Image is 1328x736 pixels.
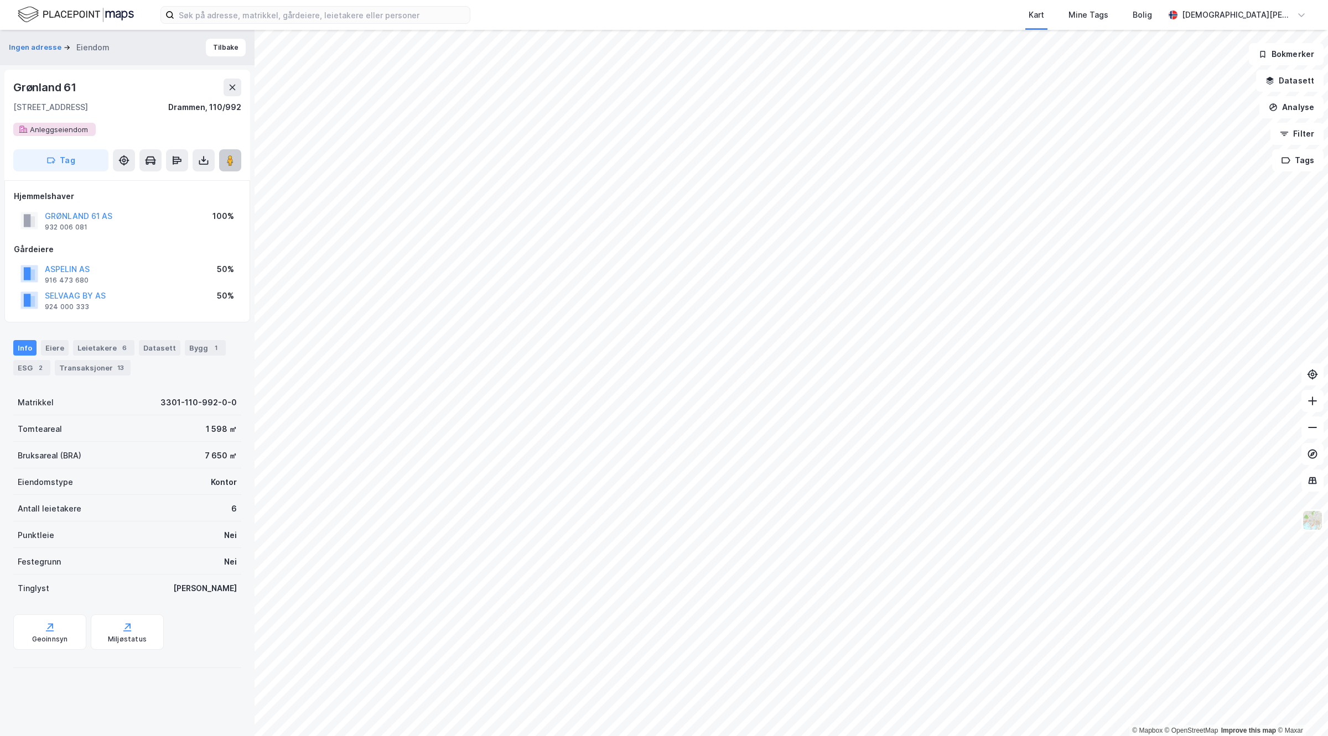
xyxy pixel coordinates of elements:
[212,210,234,223] div: 100%
[1273,683,1328,736] iframe: Chat Widget
[108,635,147,644] div: Miljøstatus
[115,362,126,373] div: 13
[73,340,134,356] div: Leietakere
[206,422,237,436] div: 1 598 ㎡
[45,276,89,285] div: 916 473 680
[1270,123,1324,145] button: Filter
[18,449,81,462] div: Bruksareal (BRA)
[18,396,54,409] div: Matrikkel
[13,149,108,171] button: Tag
[224,555,237,568] div: Nei
[76,41,110,54] div: Eiendom
[41,340,69,356] div: Eiere
[18,555,61,568] div: Festegrunn
[32,635,68,644] div: Geoinnsyn
[18,529,54,542] div: Punktleie
[1029,8,1044,22] div: Kart
[55,360,131,375] div: Transaksjoner
[45,302,89,311] div: 924 000 333
[139,340,180,356] div: Datasett
[206,39,246,56] button: Tilbake
[45,223,87,232] div: 932 006 081
[18,5,134,24] img: logo.f888ab2527a4732fd821a326f86c7f29.svg
[185,340,226,356] div: Bygg
[224,529,237,542] div: Nei
[18,582,49,595] div: Tinglyst
[1068,8,1108,22] div: Mine Tags
[1256,70,1324,92] button: Datasett
[13,79,79,96] div: Grønland 61
[211,476,237,489] div: Kontor
[1272,149,1324,171] button: Tags
[1132,727,1163,734] a: Mapbox
[1249,43,1324,65] button: Bokmerker
[1259,96,1324,118] button: Analyse
[231,502,237,515] div: 6
[14,243,241,256] div: Gårdeiere
[217,289,234,302] div: 50%
[119,342,130,353] div: 6
[1221,727,1276,734] a: Improve this map
[168,101,241,114] div: Drammen, 110/992
[173,582,237,595] div: [PERSON_NAME]
[1133,8,1152,22] div: Bolig
[210,342,221,353] div: 1
[18,422,62,436] div: Tomteareal
[217,263,234,276] div: 50%
[9,42,64,53] button: Ingen adresse
[205,449,237,462] div: 7 650 ㎡
[13,360,50,375] div: ESG
[160,396,237,409] div: 3301-110-992-0-0
[1302,510,1323,531] img: Z
[13,340,37,356] div: Info
[35,362,46,373] div: 2
[1182,8,1293,22] div: [DEMOGRAPHIC_DATA][PERSON_NAME]
[18,476,73,489] div: Eiendomstype
[14,190,241,203] div: Hjemmelshaver
[13,101,88,114] div: [STREET_ADDRESS]
[1165,727,1218,734] a: OpenStreetMap
[174,7,470,23] input: Søk på adresse, matrikkel, gårdeiere, leietakere eller personer
[18,502,81,515] div: Antall leietakere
